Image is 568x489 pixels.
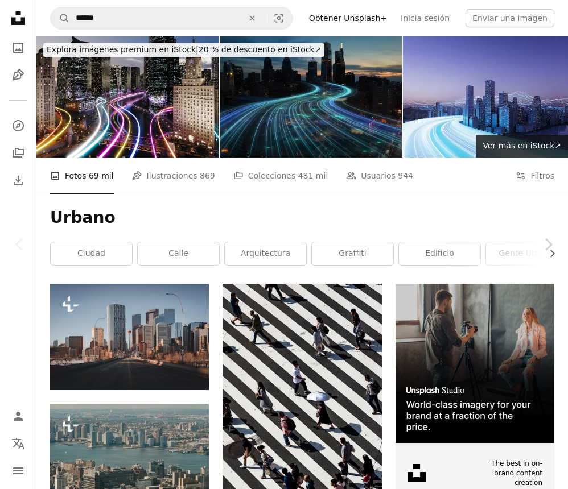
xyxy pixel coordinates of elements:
[50,284,209,389] img: Una calle de la ciudad con edificios altos en el fondo
[220,36,402,158] img: Concepto de desarrollo de transformación digital de ciudad inteligente
[7,142,30,164] a: Colecciones
[51,7,70,29] button: Buscar en Unsplash
[528,190,568,299] a: Siguiente
[312,242,393,265] a: graffiti
[486,242,567,265] a: gente urbana
[225,242,306,265] a: arquitectura
[50,208,554,228] h1: Urbano
[396,284,554,442] img: file-1715651741414-859baba4300dimage
[7,36,30,59] a: Fotos
[50,331,209,342] a: Una calle de la ciudad con edificios altos en el fondo
[36,36,331,64] a: Explora imágenes premium en iStock|20 % de descuento en iStock↗
[408,464,426,482] img: file-1631678316303-ed18b8b5cb9cimage
[483,141,561,150] span: Ver más en iStock ↗
[132,158,215,194] a: Ilustraciones 869
[302,9,394,27] a: Obtener Unsplash+
[7,459,30,482] button: Menú
[7,432,30,455] button: Idioma
[36,36,219,158] img: Ciudad inteligente con estelas de luz brillantes
[51,242,132,265] a: ciudad
[394,9,456,27] a: Inicia sesión
[399,242,480,265] a: edificio
[233,158,328,194] a: Colecciones 481 mil
[298,169,328,182] span: 481 mil
[47,45,321,54] span: 20 % de descuento en iStock ↗
[516,158,554,194] button: Filtros
[47,45,199,54] span: Explora imágenes premium en iStock |
[50,7,293,30] form: Encuentra imágenes en todo el sitio
[7,405,30,428] a: Iniciar sesión / Registrarse
[138,242,219,265] a: calle
[476,135,568,158] a: Ver más en iStock↗
[223,397,381,408] a: Personas que caminan por el carril peatonal
[200,169,215,182] span: 869
[7,64,30,86] a: Ilustraciones
[489,459,542,487] span: The best in on-brand content creation
[7,114,30,137] a: Explorar
[7,169,30,192] a: Historial de descargas
[346,158,413,194] a: Usuarios 944
[466,9,554,27] button: Enviar una imagen
[240,7,265,29] button: Borrar
[265,7,293,29] button: Búsqueda visual
[398,169,413,182] span: 944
